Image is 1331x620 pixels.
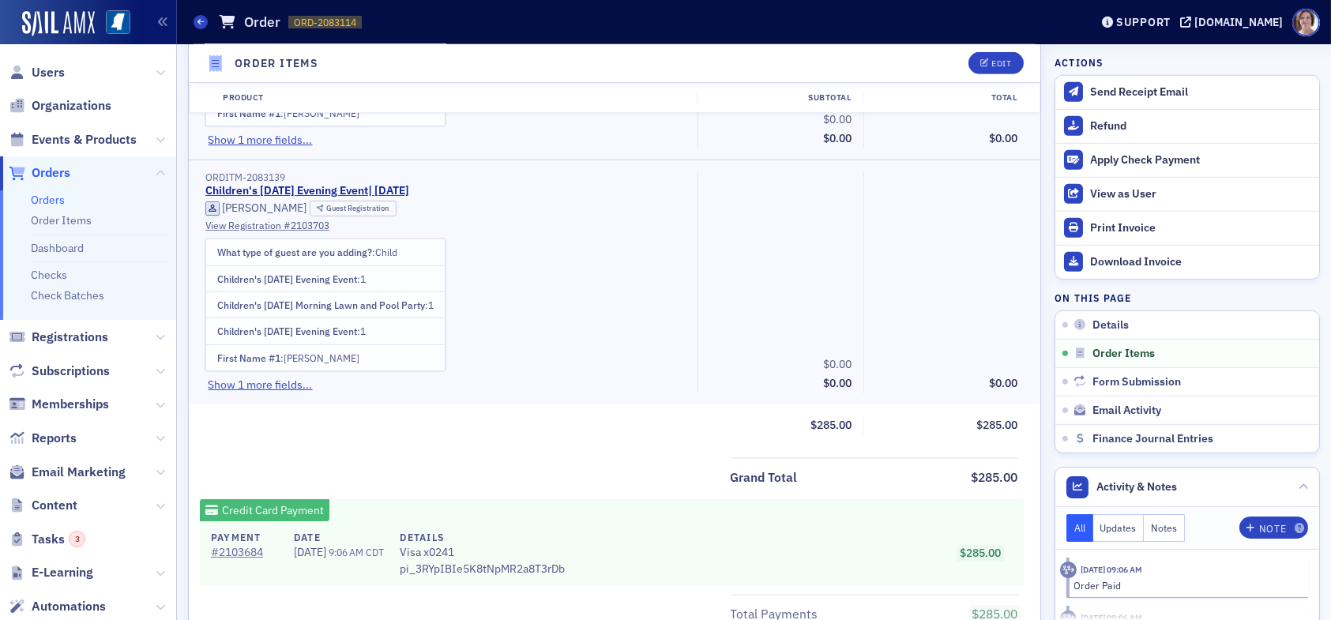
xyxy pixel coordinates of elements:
a: Download Invoice [1055,245,1319,279]
td: : [206,344,446,370]
a: Subscriptions [9,363,110,380]
div: Send Receipt Email [1090,85,1311,100]
div: Download Invoice [1090,255,1311,269]
div: [DOMAIN_NAME] [1194,15,1283,29]
span: Finance Journal Entries [1092,432,1213,446]
a: Order Items [31,213,92,227]
div: Print Invoice [1090,221,1311,235]
a: SailAMX [22,11,95,36]
span: Activity & Notes [1097,479,1178,495]
a: Reports [9,430,77,447]
a: Users [9,64,65,81]
span: E-Learning [32,564,93,581]
button: Apply Check Payment [1055,143,1319,177]
a: Children's [DATE] Evening Event| [DATE] [205,184,409,198]
span: Organizations [32,97,111,115]
a: Automations [9,598,106,615]
button: Refund [1055,109,1319,143]
span: 1 [428,299,434,311]
span: Children's [DATE] Morning Lawn and Pool Party [217,299,425,311]
div: 3 [69,531,85,547]
span: Registrations [32,329,108,346]
span: Grand Total [731,468,803,487]
span: Profile [1292,9,1320,36]
a: Content [9,497,77,514]
span: $285.00 [972,469,1018,485]
div: Guest Registration [326,205,389,213]
span: Orders [32,164,70,182]
span: First Name #1 [217,351,280,364]
a: #2103684 [211,544,277,561]
span: Users [32,64,65,81]
a: Check Batches [31,288,104,302]
a: Orders [9,164,70,182]
span: 1 [360,272,366,285]
h4: Payment [211,530,277,544]
span: Form Submission [1092,375,1181,389]
button: Send Receipt Email [1055,76,1319,109]
h4: Order Items [235,55,318,72]
div: Apply Check Payment [1090,153,1311,167]
a: Events & Products [9,131,137,148]
img: SailAMX [106,10,130,35]
span: Child [375,246,397,258]
span: $0.00 [824,131,852,145]
button: View as User [1055,177,1319,211]
span: $0.00 [824,357,852,371]
span: Visa x0241 [400,544,565,561]
h1: Order [244,13,280,32]
button: Note [1239,517,1308,539]
a: Email Marketing [9,464,126,481]
h4: Date [294,530,383,544]
a: Dashboard [31,241,84,255]
div: ORDITM-2083139 [205,171,686,183]
div: Refund [1090,119,1311,133]
span: $0.00 [990,376,1018,390]
span: ORD-2083114 [294,16,356,29]
a: Tasks3 [9,531,85,548]
button: Notes [1144,514,1185,542]
button: All [1066,514,1093,542]
td: : [206,239,446,265]
span: Subscriptions [32,363,110,380]
a: [PERSON_NAME]Guest Registration [205,201,397,217]
button: [DOMAIN_NAME] [1180,17,1288,28]
a: Print Invoice [1055,211,1319,245]
span: Automations [32,598,106,615]
button: Show 1 more fields... [209,377,313,393]
div: Activity [1060,562,1077,578]
h4: Actions [1055,55,1104,70]
td: : [206,265,446,291]
span: First Name #1 [217,107,280,119]
span: $0.00 [990,131,1018,145]
h4: Details [400,530,565,544]
span: $0.00 [824,376,852,390]
span: What type of guest are you adding? [217,246,372,258]
span: [PERSON_NAME] [284,351,359,364]
button: Edit [968,52,1023,74]
span: CDT [363,546,384,558]
a: Checks [31,268,67,282]
span: $285.00 [961,546,1002,560]
a: E-Learning [9,564,93,581]
span: Events & Products [32,131,137,148]
div: Support [1116,15,1171,29]
span: Email Activity [1092,404,1161,418]
span: Children's [DATE] Evening Event [217,325,357,337]
div: View as User [1090,187,1311,201]
span: $285.00 [977,418,1018,432]
button: Updates [1093,514,1145,542]
span: Children's [DATE] Evening Event [217,272,357,285]
span: Order Items [1092,347,1155,361]
button: Show 1 more fields... [209,132,313,148]
span: Content [32,497,77,514]
td: : [206,291,446,318]
span: 1 [360,325,366,337]
td: : [206,100,446,126]
span: $285.00 [811,418,852,432]
div: Product [212,92,697,104]
a: View Homepage [95,10,130,37]
span: 9:06 AM [329,546,363,558]
a: Memberships [9,396,109,413]
span: [PERSON_NAME] [284,107,359,119]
